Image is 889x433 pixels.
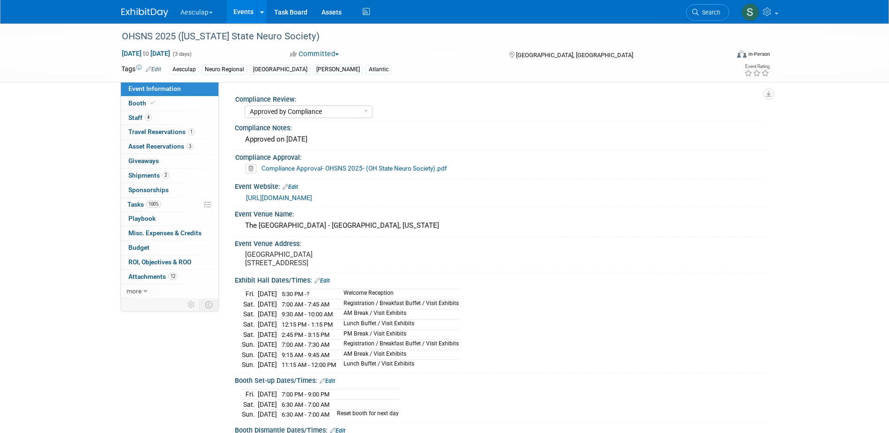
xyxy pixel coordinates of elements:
[145,114,152,121] span: 4
[128,114,152,121] span: Staff
[748,51,770,58] div: In-Person
[235,121,768,133] div: Compliance Notes:
[258,360,277,370] td: [DATE]
[242,132,761,147] div: Approved on [DATE]
[282,321,333,328] span: 12:15 PM - 1:15 PM
[338,299,459,309] td: Registration / Breakfast Buffet / Visit Exhibits
[282,331,329,338] span: 2:45 PM - 3:15 PM
[183,299,200,311] td: Personalize Event Tab Strip
[235,373,768,386] div: Booth Set-up Dates/Times:
[121,198,218,212] a: Tasks100%
[202,65,247,75] div: Neuro Regional
[338,329,459,340] td: PM Break / Visit Exhibits
[235,150,764,162] div: Compliance Approval:
[121,212,218,226] a: Playbook
[258,329,277,340] td: [DATE]
[245,250,447,267] pre: [GEOGRAPHIC_DATA] [STREET_ADDRESS]
[187,143,194,150] span: 3
[146,201,161,208] span: 100%
[320,378,335,384] a: Edit
[242,340,258,350] td: Sun.
[282,391,329,398] span: 7:00 PM - 9:00 PM
[258,289,277,299] td: [DATE]
[366,65,391,75] div: Atlantic
[121,241,218,255] a: Budget
[128,273,178,280] span: Attachments
[246,194,312,202] a: [URL][DOMAIN_NAME]
[128,128,195,135] span: Travel Reservations
[235,179,768,192] div: Event Website:
[142,50,150,57] span: to
[242,309,258,320] td: Sat.
[282,341,329,348] span: 7:00 AM - 7:30 AM
[235,237,768,248] div: Event Venue Address:
[242,320,258,330] td: Sat.
[338,289,459,299] td: Welcome Reception
[258,410,277,419] td: [DATE]
[128,258,191,266] span: ROI, Objectives & ROO
[258,320,277,330] td: [DATE]
[121,125,218,139] a: Travel Reservations1
[121,140,218,154] a: Asset Reservations3
[282,291,309,298] span: 5:30 PM -
[282,311,333,318] span: 9:30 AM - 10:00 AM
[674,49,770,63] div: Event Format
[121,97,218,111] a: Booth
[121,270,218,284] a: Attachments12
[121,64,161,75] td: Tags
[242,389,258,400] td: Fri.
[121,154,218,168] a: Giveaways
[242,299,258,309] td: Sat.
[258,399,277,410] td: [DATE]
[128,244,149,251] span: Budget
[128,157,159,164] span: Giveaways
[287,49,343,59] button: Committed
[128,85,181,92] span: Event Information
[128,99,157,107] span: Booth
[121,8,168,17] img: ExhibitDay
[121,183,218,197] a: Sponsorships
[121,49,171,58] span: [DATE] [DATE]
[199,299,218,311] td: Toggle Event Tabs
[121,284,218,299] a: more
[282,301,329,308] span: 7:00 AM - 7:45 AM
[127,201,161,208] span: Tasks
[128,142,194,150] span: Asset Reservations
[250,65,310,75] div: [GEOGRAPHIC_DATA]
[741,3,759,21] img: Sara Hurson
[235,92,764,104] div: Compliance Review:
[283,184,298,190] a: Edit
[306,291,309,298] span: ?
[338,309,459,320] td: AM Break / Visit Exhibits
[258,309,277,320] td: [DATE]
[699,9,720,16] span: Search
[258,389,277,400] td: [DATE]
[188,128,195,135] span: 1
[258,350,277,360] td: [DATE]
[258,340,277,350] td: [DATE]
[128,186,169,194] span: Sponsorships
[121,255,218,269] a: ROI, Objectives & ROO
[170,65,199,75] div: Aesculap
[242,289,258,299] td: Fri.
[235,207,768,219] div: Event Venue Name:
[242,218,761,233] div: The [GEOGRAPHIC_DATA] - [GEOGRAPHIC_DATA], [US_STATE]
[146,66,161,73] a: Edit
[314,65,363,75] div: [PERSON_NAME]
[686,4,729,21] a: Search
[261,164,447,172] a: Compliance Approval- OHSNS 2025- (OH State Neuro Society).pdf
[282,361,336,368] span: 11:15 AM - 12:00 PM
[516,52,633,59] span: [GEOGRAPHIC_DATA], [GEOGRAPHIC_DATA]
[242,360,258,370] td: Sun.
[246,165,260,172] a: Delete attachment?
[172,51,192,57] span: (3 days)
[242,329,258,340] td: Sat.
[150,100,155,105] i: Booth reservation complete
[128,172,169,179] span: Shipments
[127,287,142,295] span: more
[235,273,768,285] div: Exhibit Hall Dates/Times:
[744,64,769,69] div: Event Rating
[242,399,258,410] td: Sat.
[121,169,218,183] a: Shipments2
[338,360,459,370] td: Lunch Buffet / Visit Exhibits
